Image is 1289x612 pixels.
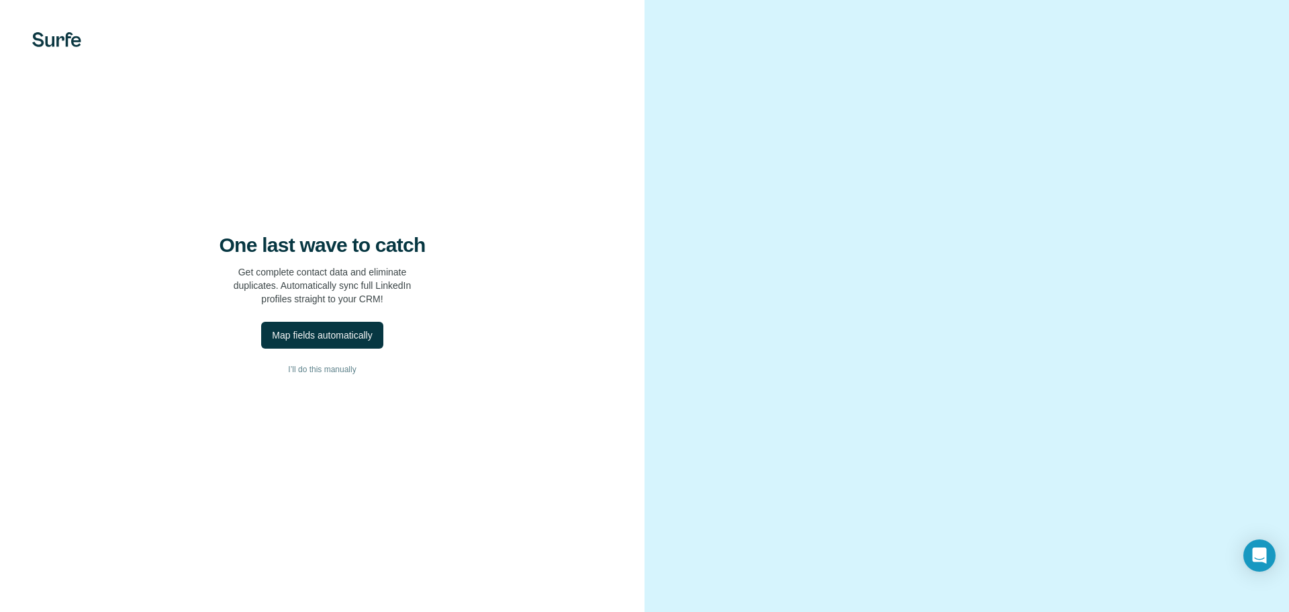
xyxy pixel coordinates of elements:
[27,359,618,380] button: I’ll do this manually
[234,265,412,306] p: Get complete contact data and eliminate duplicates. Automatically sync full LinkedIn profiles str...
[261,322,383,349] button: Map fields automatically
[272,329,372,342] div: Map fields automatically
[288,363,356,376] span: I’ll do this manually
[1243,539,1276,572] div: Open Intercom Messenger
[32,32,81,47] img: Surfe's logo
[220,233,426,257] h4: One last wave to catch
